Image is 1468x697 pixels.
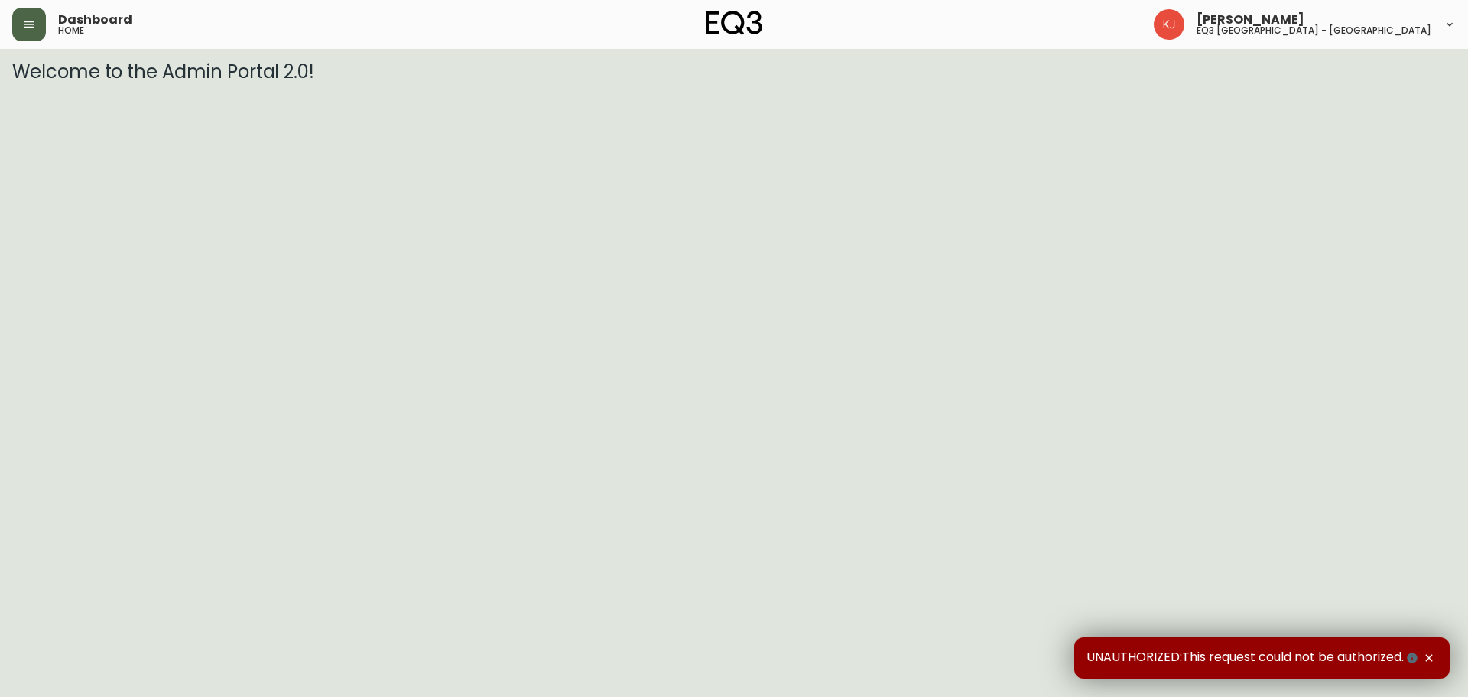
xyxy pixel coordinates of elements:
[58,26,84,35] h5: home
[706,11,762,35] img: logo
[58,14,132,26] span: Dashboard
[1154,9,1184,40] img: 24a625d34e264d2520941288c4a55f8e
[1197,26,1431,35] h5: eq3 [GEOGRAPHIC_DATA] - [GEOGRAPHIC_DATA]
[12,61,1456,83] h3: Welcome to the Admin Portal 2.0!
[1086,650,1421,666] span: UNAUTHORIZED:This request could not be authorized.
[1197,14,1304,26] span: [PERSON_NAME]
